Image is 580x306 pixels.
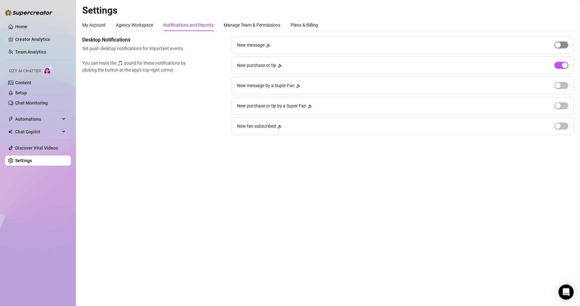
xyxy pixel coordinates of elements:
span: New fan subscribed [237,123,276,130]
span: New purchase or tip by a Super Fan [237,102,306,109]
span: thunderbolt [8,117,13,122]
img: AI Chatter [43,66,53,75]
span: Set push desktop notifications for important events. [82,45,189,52]
span: New message by a Super Fan [237,82,295,89]
h2: Settings [82,4,574,16]
div: Open Intercom Messenger [558,284,574,300]
div: Agency Workspace [116,22,153,29]
span: New message [237,41,265,48]
div: 🔉 [296,82,301,89]
a: Team Analytics [15,49,46,54]
div: 🔉 [277,123,283,130]
span: You can mute the 🎵 sound for these notifications by clicking the button at the app's top-right co... [82,60,189,73]
div: Notifications and Reports [163,22,214,29]
div: My Account [82,22,106,29]
a: Settings [15,158,32,163]
div: Manage Team & Permissions [224,22,280,29]
div: 🔉 [266,41,271,48]
span: New purchase or tip [237,62,276,69]
a: Chat Monitoring [15,100,48,105]
a: Home [15,24,27,29]
span: Izzy AI Chatter [9,68,41,74]
a: Discover Viral Videos [15,145,58,150]
div: 🔉 [308,102,313,109]
span: Chat Copilot [15,127,60,137]
a: Creator Analytics [15,34,66,44]
a: Setup [15,90,27,95]
span: Desktop Notifications [82,36,189,44]
div: 🔉 [278,62,283,69]
img: logo-BBDzfeDw.svg [5,10,53,16]
a: Content [15,80,31,85]
div: Plans & Billing [290,22,318,29]
span: Automations [15,114,60,124]
img: Chat Copilot [8,130,12,134]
